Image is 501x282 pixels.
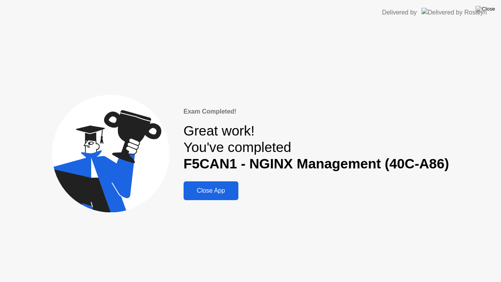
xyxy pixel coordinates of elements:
div: Exam Completed! [184,107,449,116]
button: Close App [184,181,238,200]
b: F5CAN1 - NGINX Management (40C-A86) [184,156,449,171]
img: Delivered by Rosalyn [422,8,487,17]
div: Close App [186,187,236,194]
div: Great work! You've completed [184,123,449,172]
img: Close [476,6,495,12]
div: Delivered by [382,8,417,17]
